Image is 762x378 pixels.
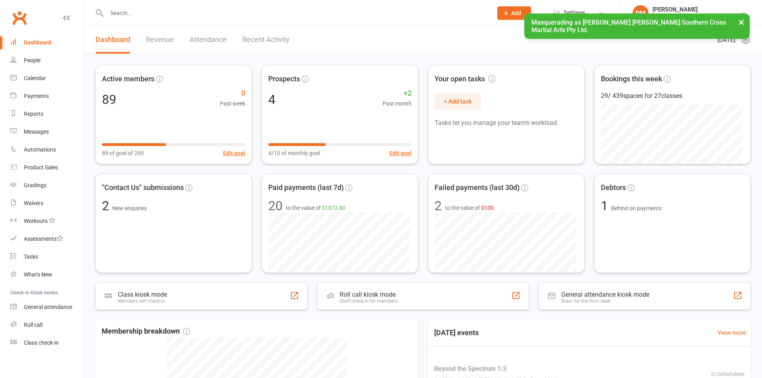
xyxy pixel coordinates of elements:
div: 4 [268,93,275,106]
a: Product Sales [10,159,84,177]
a: Dashboard [10,34,84,52]
a: Calendar [10,69,84,87]
div: Southern Cross Martial Arts Pty Ltd [652,13,740,20]
span: Past month [383,99,412,108]
div: General attendance [24,304,72,310]
button: × [734,13,749,31]
a: Roll call [10,316,84,334]
div: Gradings [24,182,46,188]
div: Great for the front desk [561,298,649,304]
a: Assessments [10,230,84,248]
span: "Contact Us" submissions [102,182,184,194]
span: Past week [220,99,245,108]
span: Bookings this week [601,73,662,85]
span: Debtors [601,182,626,194]
div: Roll call kiosk mode [340,291,397,298]
button: Edit goal [223,149,245,157]
a: View more [718,328,746,338]
div: Product Sales [24,164,58,171]
span: Active members [102,73,154,85]
a: Automations [10,141,84,159]
button: + Add task [435,93,481,110]
span: Failed payments (last 30d) [435,182,520,194]
a: Class kiosk mode [10,334,84,352]
span: Paid payments (last 7d) [268,182,344,194]
a: Reports [10,105,84,123]
div: 29 / 439 spaces for 27 classes [601,91,744,101]
div: Tasks [24,253,38,260]
div: 2 [435,200,442,212]
p: Tasks let you manage your team's workload. [435,118,578,128]
span: 2 [102,198,112,213]
span: Prospects [268,73,300,85]
div: Class check-in [24,340,59,346]
div: Payments [24,93,49,99]
span: to the value of [445,203,494,212]
div: Automations [24,146,56,153]
a: What's New [10,266,84,284]
a: Tasks [10,248,84,266]
div: People [24,57,40,63]
span: 4/10 of monthly goal [268,149,320,157]
span: $100 [481,205,494,211]
div: 89 [102,93,116,106]
span: 0 [220,88,245,99]
span: $1072.80 [322,205,346,211]
span: Your open tasks [435,73,495,85]
div: DM [633,5,648,21]
a: Clubworx [10,8,29,28]
div: Messages [24,129,49,135]
div: 20 [268,200,283,212]
div: [PERSON_NAME] [652,6,740,13]
button: Add [497,6,531,20]
span: Membership breakdown [102,326,190,337]
span: +2 [383,88,412,99]
a: Workouts [10,212,84,230]
span: Add [511,10,521,16]
span: 89 of goal of 200 [102,149,144,157]
span: New enquiries [112,205,147,211]
a: General attendance kiosk mode [10,298,84,316]
span: Settings [564,4,585,22]
input: Search... [104,8,487,19]
span: to the value of [286,203,346,212]
div: Dashboard [24,39,51,46]
div: Staff check-in for members [340,298,397,304]
div: General attendance kiosk mode [561,291,649,298]
div: Class kiosk mode [118,291,167,298]
span: Masquerading as [PERSON_NAME] [PERSON_NAME] Southern Cross Martial Arts Pty Ltd. [531,19,726,34]
a: People [10,52,84,69]
a: Payments [10,87,84,105]
a: Messages [10,123,84,141]
div: Calendar [24,75,46,81]
div: Members self check-in [118,298,167,304]
div: Reports [24,111,43,117]
div: Assessments [24,236,63,242]
span: Behind on payments [611,205,662,211]
span: Beyond the Spectrum 1:3 [434,364,559,374]
div: Waivers [24,200,43,206]
a: Gradings [10,177,84,194]
div: What's New [24,271,52,278]
a: Waivers [10,194,84,212]
span: 1 [601,198,611,213]
div: Roll call [24,322,42,328]
h3: [DATE] events [428,326,485,340]
button: Edit goal [389,149,412,157]
div: Workouts [24,218,48,224]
